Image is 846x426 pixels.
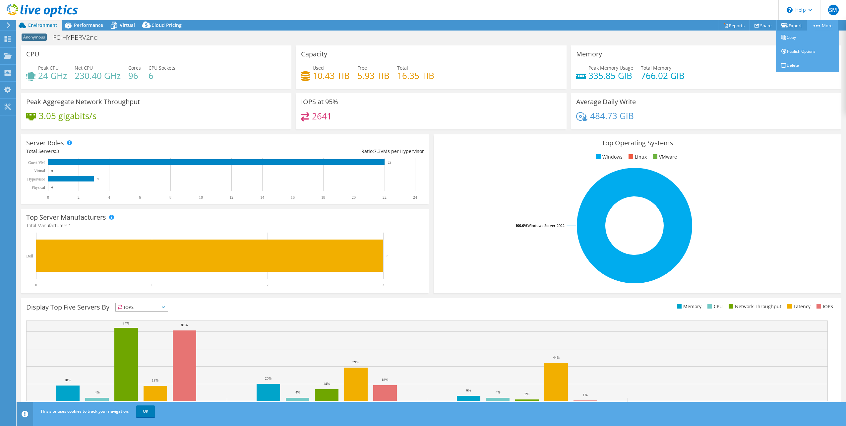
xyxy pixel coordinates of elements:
a: OK [136,405,155,417]
text: 0 [35,283,37,287]
span: Virtual [120,22,135,28]
text: 1% [583,393,588,397]
span: 3 [56,148,59,154]
text: Dell [26,254,33,258]
text: 18% [382,378,388,382]
text: 20% [265,376,272,380]
span: Cloud Pricing [151,22,182,28]
text: Hypervisor [27,177,45,181]
span: Used [313,65,324,71]
span: Peak CPU [38,65,59,71]
span: 1 [69,222,71,229]
span: Performance [74,22,103,28]
li: Windows [594,153,623,161]
text: 16 [291,195,295,200]
a: Share [750,20,777,31]
h3: Capacity [301,50,327,58]
text: 3 [387,254,389,258]
li: Network Throughput [727,303,781,310]
h4: 16.35 TiB [397,72,434,79]
span: This site uses cookies to track your navigation. [40,408,129,414]
span: Total [397,65,408,71]
text: 4 [108,195,110,200]
text: 18 [321,195,325,200]
li: Linux [627,153,647,161]
text: 4% [95,390,100,394]
h4: 6 [149,72,175,79]
text: Virtual [34,169,45,173]
text: 4% [295,390,300,394]
h4: 2641 [312,112,332,120]
text: 0 [51,186,53,189]
li: VMware [651,153,677,161]
text: 3 [97,177,99,181]
a: Reports [718,20,750,31]
span: Total Memory [641,65,671,71]
text: 4% [496,390,501,394]
li: CPU [706,303,723,310]
h3: Peak Aggregate Network Throughput [26,98,140,106]
h1: FC-HYPERV2nd [50,34,108,41]
text: 0 [51,169,53,173]
h4: 3.05 gigabits/s [39,112,96,119]
h4: 335.85 GiB [588,72,633,79]
svg: \n [787,7,793,13]
text: 14 [260,195,264,200]
text: 18% [152,378,158,382]
a: Delete [776,58,839,72]
text: 84% [123,321,129,325]
h3: Memory [576,50,602,58]
span: Environment [28,22,57,28]
li: Memory [675,303,701,310]
text: 39% [352,360,359,364]
text: 2% [524,392,529,396]
h4: 230.40 GHz [75,72,121,79]
text: 22 [383,195,387,200]
text: 24 [413,195,417,200]
span: SM [828,5,839,15]
tspan: 100.0% [515,223,527,228]
text: 6% [466,388,471,392]
h3: Average Daily Write [576,98,636,106]
h3: CPU [26,50,39,58]
span: Peak Memory Usage [588,65,633,71]
span: 7.3 [374,148,381,154]
span: Net CPU [75,65,93,71]
text: 12 [229,195,233,200]
text: 8 [169,195,171,200]
tspan: Windows Server 2022 [527,223,565,228]
text: 0 [47,195,49,200]
text: 14% [323,382,330,386]
text: 6 [139,195,141,200]
h4: 5.93 TiB [357,72,390,79]
h3: Server Roles [26,139,64,147]
span: Anonymous [22,34,47,41]
text: 18% [64,378,71,382]
text: Physical [31,185,45,190]
h4: 24 GHz [38,72,67,79]
h4: 484.73 GiB [590,112,634,119]
a: Export [776,20,807,31]
div: Total Servers: [26,148,225,155]
h4: Total Manufacturers: [26,222,424,229]
text: 81% [181,323,188,327]
li: IOPS [815,303,833,310]
a: More [807,20,838,31]
h3: Top Operating Systems [439,139,836,147]
div: Ratio: VMs per Hypervisor [225,148,424,155]
text: 20 [352,195,356,200]
h3: IOPS at 95% [301,98,338,106]
text: 2 [78,195,80,200]
text: 22 [388,161,391,164]
text: Guest VM [28,160,45,165]
text: 44% [553,355,560,359]
h4: 10.43 TiB [313,72,350,79]
h4: 96 [128,72,141,79]
a: Copy [776,31,839,44]
h4: 766.02 GiB [641,72,685,79]
text: 2 [267,283,269,287]
span: IOPS [116,303,168,311]
a: Publish Options [776,44,839,58]
text: 3 [382,283,384,287]
span: Cores [128,65,141,71]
